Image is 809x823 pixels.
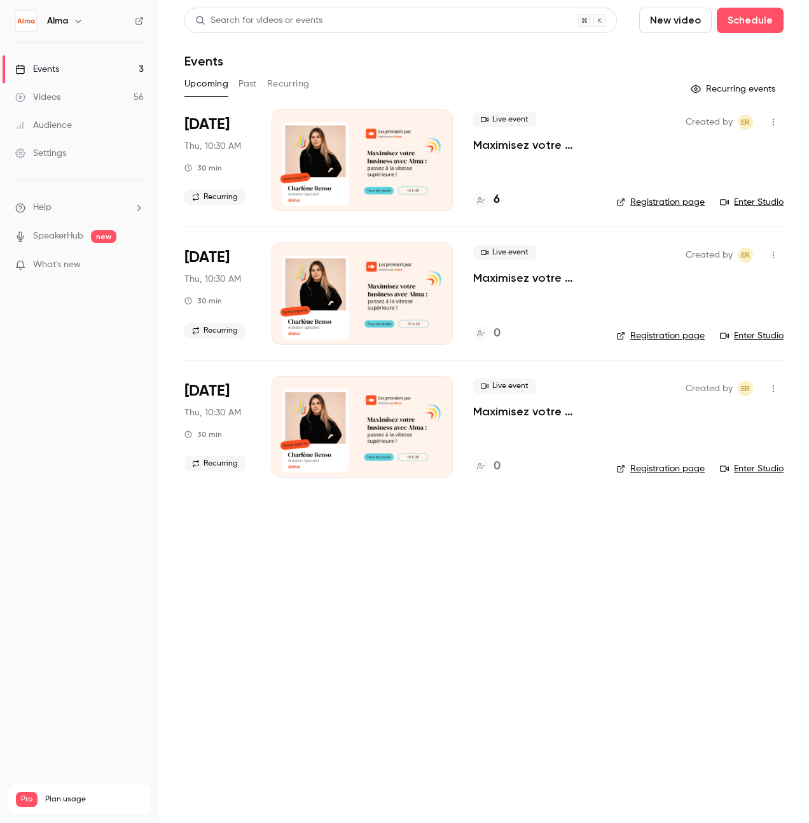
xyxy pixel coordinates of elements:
span: Live event [473,112,536,127]
span: Help [33,201,52,214]
h1: Events [184,53,223,69]
span: Pro [16,792,38,807]
div: 30 min [184,163,222,173]
a: Enter Studio [720,196,784,209]
button: Past [239,74,257,94]
span: ER [741,247,750,263]
button: New video [639,8,712,33]
h6: Alma [47,15,68,27]
span: Eric ROMER [738,247,753,263]
button: Recurring [267,74,310,94]
a: 0 [473,458,501,475]
button: Recurring events [685,79,784,99]
a: Maximisez votre business avec [PERSON_NAME] : passez à la vitesse supérieure ! [473,137,596,153]
li: help-dropdown-opener [15,201,144,214]
button: Schedule [717,8,784,33]
div: Settings [15,147,66,160]
div: 30 min [184,429,222,439]
div: Audience [15,119,72,132]
a: Maximisez votre business avec [PERSON_NAME] : passez à la vitesse supérieure ! [473,404,596,419]
a: Registration page [616,462,705,475]
h4: 0 [494,325,501,342]
a: Enter Studio [720,462,784,475]
div: Oct 9 Thu, 10:30 AM (Europe/Paris) [184,242,251,344]
span: Eric ROMER [738,114,753,130]
div: 30 min [184,296,222,306]
span: new [91,230,116,243]
a: SpeakerHub [33,230,83,243]
span: [DATE] [184,114,230,135]
span: Recurring [184,190,245,205]
span: Live event [473,378,536,394]
a: Maximisez votre business avec [PERSON_NAME] : passez à la vitesse supérieure ! [473,270,596,286]
span: Eric ROMER [738,381,753,396]
div: Oct 2 Thu, 10:30 AM (Europe/Paris) [184,109,251,211]
div: Search for videos or events [195,14,322,27]
h4: 6 [494,191,500,209]
span: [DATE] [184,381,230,401]
span: Thu, 10:30 AM [184,406,241,419]
div: Videos [15,91,60,104]
span: What's new [33,258,81,272]
iframe: Noticeable Trigger [128,259,144,271]
span: Created by [686,247,733,263]
span: Created by [686,114,733,130]
div: Events [15,63,59,76]
div: Oct 16 Thu, 10:30 AM (Europe/Paris) [184,376,251,478]
span: Live event [473,245,536,260]
a: Enter Studio [720,329,784,342]
span: Thu, 10:30 AM [184,273,241,286]
button: Upcoming [184,74,228,94]
span: Created by [686,381,733,396]
span: Recurring [184,323,245,338]
span: Recurring [184,456,245,471]
a: Registration page [616,329,705,342]
h4: 0 [494,458,501,475]
span: ER [741,114,750,130]
span: ER [741,381,750,396]
span: [DATE] [184,247,230,268]
img: Alma [16,11,36,31]
a: Registration page [616,196,705,209]
span: Plan usage [45,794,143,805]
span: Thu, 10:30 AM [184,140,241,153]
a: 6 [473,191,500,209]
a: 0 [473,325,501,342]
